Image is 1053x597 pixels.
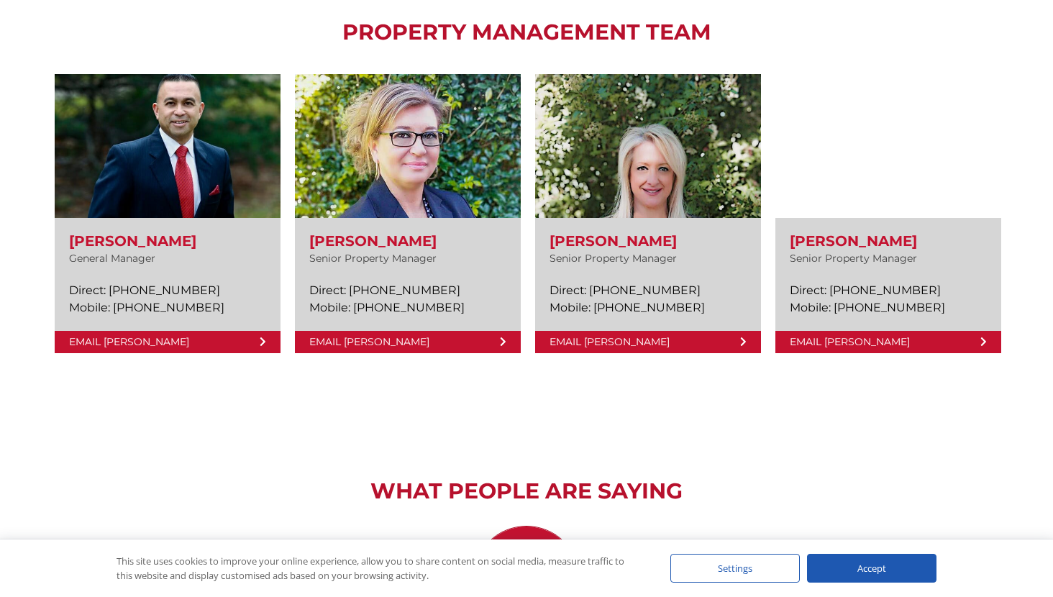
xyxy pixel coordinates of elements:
[69,299,266,316] a: Mobile: [PHONE_NUMBER]
[790,282,987,299] a: Direct: [PHONE_NUMBER]
[309,299,506,316] a: Mobile: [PHONE_NUMBER]
[309,282,506,299] a: Direct: [PHONE_NUMBER]
[47,19,1006,45] h2: PROPERTY MANAGEMENT TEAM
[47,478,1006,504] h2: What People are Saying
[550,299,747,316] a: Mobile: [PHONE_NUMBER]
[550,282,747,299] a: Direct: [PHONE_NUMBER]
[69,282,266,299] a: Direct: [PHONE_NUMBER]
[117,554,642,583] div: This site uses cookies to improve your online experience, allow you to share content on social me...
[807,554,936,583] div: Accept
[670,554,800,583] div: Settings
[790,299,987,316] a: Mobile: [PHONE_NUMBER]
